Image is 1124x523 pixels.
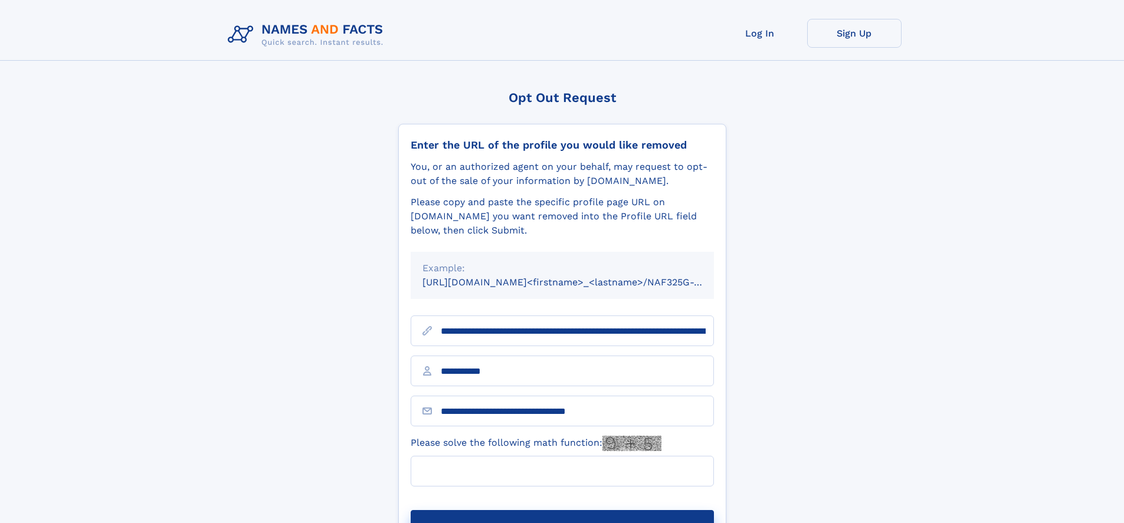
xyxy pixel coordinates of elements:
[223,19,393,51] img: Logo Names and Facts
[398,90,726,105] div: Opt Out Request
[422,261,702,275] div: Example:
[713,19,807,48] a: Log In
[807,19,902,48] a: Sign Up
[422,277,736,288] small: [URL][DOMAIN_NAME]<firstname>_<lastname>/NAF325G-xxxxxxxx
[411,160,714,188] div: You, or an authorized agent on your behalf, may request to opt-out of the sale of your informatio...
[411,139,714,152] div: Enter the URL of the profile you would like removed
[411,195,714,238] div: Please copy and paste the specific profile page URL on [DOMAIN_NAME] you want removed into the Pr...
[411,436,661,451] label: Please solve the following math function:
